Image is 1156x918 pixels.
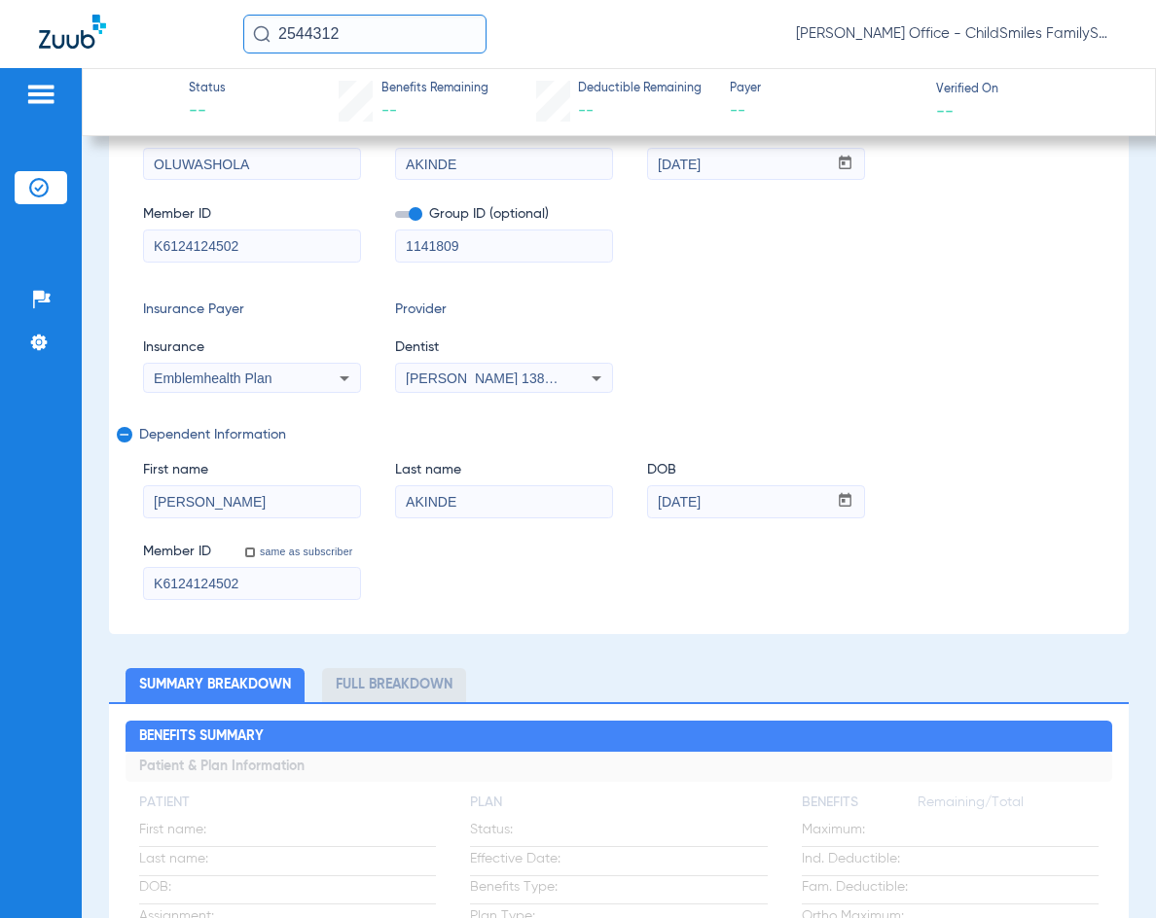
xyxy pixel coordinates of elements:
[936,100,954,121] span: --
[936,82,1125,99] span: Verified On
[143,542,211,562] span: Member ID
[395,460,613,480] span: Last name
[143,337,361,358] span: Insurance
[381,103,397,119] span: --
[826,486,864,517] button: Open calendar
[189,81,226,98] span: Status
[25,83,56,106] img: hamburger-icon
[730,81,919,98] span: Payer
[154,371,271,386] span: Emblemhealth Plan
[139,427,1092,442] span: Dependent Information
[243,15,487,53] input: Search for patients
[381,81,488,98] span: Benefits Remaining
[647,460,865,480] span: DOB
[826,149,864,180] button: Open calendar
[1059,825,1156,918] iframe: Chat Widget
[578,103,594,119] span: --
[730,99,919,124] span: --
[256,545,353,558] label: same as subscriber
[126,721,1112,752] h2: Benefits Summary
[39,15,106,49] img: Zuub Logo
[395,337,613,358] span: Dentist
[143,204,361,225] span: Member ID
[796,24,1117,44] span: [PERSON_NAME] Office - ChildSmiles FamilySmiles - [PERSON_NAME] Dental Professional Association -...
[322,668,466,702] li: Full Breakdown
[126,668,305,702] li: Summary Breakdown
[143,460,361,480] span: First name
[143,300,361,320] span: Insurance Payer
[395,300,613,320] span: Provider
[189,99,226,124] span: --
[406,371,597,386] span: [PERSON_NAME] 1386183325
[117,427,128,450] mat-icon: remove
[578,81,702,98] span: Deductible Remaining
[253,25,271,43] img: Search Icon
[395,204,613,225] span: Group ID (optional)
